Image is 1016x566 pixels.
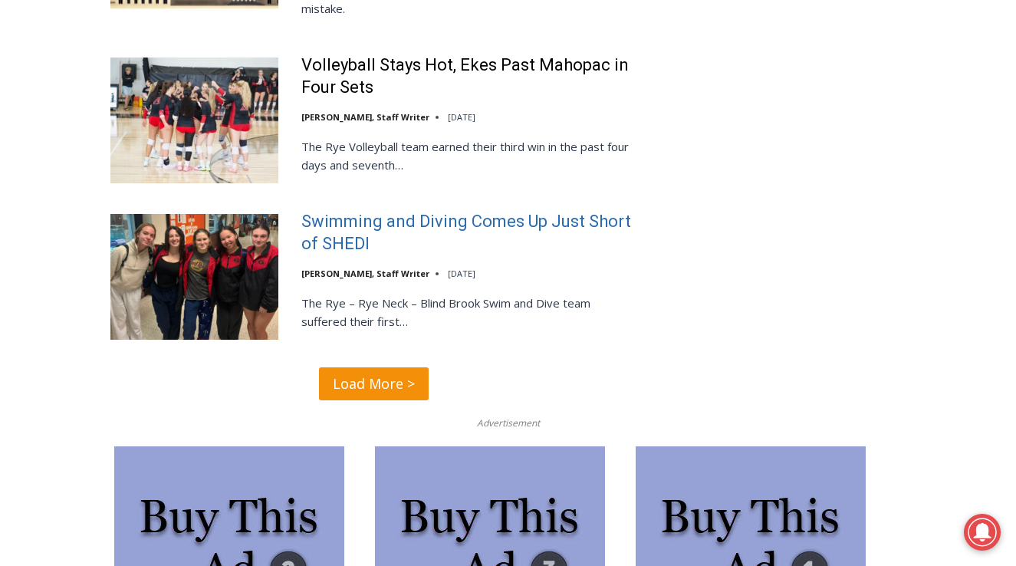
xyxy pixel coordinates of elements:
[301,137,638,174] p: The Rye Volleyball team earned their third win in the past four days and seventh…
[301,211,638,255] a: Swimming and Diving Comes Up Just Short of SHEDI
[319,367,429,400] a: Load More >
[301,54,638,98] a: Volleyball Stays Hot, Ekes Past Mahopac in Four Sets
[387,1,725,149] div: "The first chef I interviewed talked about coming to [GEOGRAPHIC_DATA] from [GEOGRAPHIC_DATA] in ...
[448,268,475,279] time: [DATE]
[301,294,638,331] p: The Rye – Rye Neck – Blind Brook Swim and Dive team suffered their first…
[333,373,415,395] span: Load More >
[401,153,711,187] span: Intern @ [DOMAIN_NAME]
[462,416,555,430] span: Advertisement
[172,133,176,148] div: /
[179,133,186,148] div: 6
[110,214,278,340] img: Swimming and Diving Comes Up Just Short of SHEDI
[301,111,429,123] a: [PERSON_NAME], Staff Writer
[12,154,204,189] h4: [PERSON_NAME] Read Sanctuary Fall Fest: [DATE]
[369,149,743,191] a: Intern @ [DOMAIN_NAME]
[1,153,229,191] a: [PERSON_NAME] Read Sanctuary Fall Fest: [DATE]
[448,111,475,123] time: [DATE]
[301,268,429,279] a: [PERSON_NAME], Staff Writer
[161,133,168,148] div: 6
[110,58,278,183] img: Volleyball Stays Hot, Ekes Past Mahopac in Four Sets
[161,43,222,129] div: Two by Two Animal Haven & The Nature Company: The Wild World of Animals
